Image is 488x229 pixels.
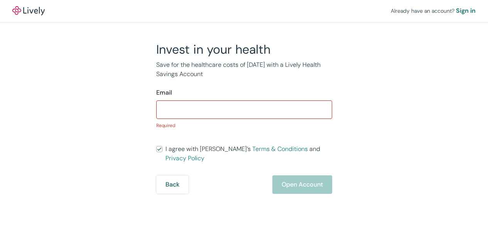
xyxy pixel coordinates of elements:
a: Privacy Policy [165,154,204,162]
button: Back [156,175,189,194]
img: Lively [12,6,45,15]
a: Sign in [456,6,476,15]
div: Already have an account? [391,6,476,15]
span: I agree with [PERSON_NAME]’s and [165,144,332,163]
p: Save for the healthcare costs of [DATE] with a Lively Health Savings Account [156,60,332,79]
label: Email [156,88,172,97]
a: Terms & Conditions [252,145,308,153]
a: LivelyLively [12,6,45,15]
p: Required [156,122,332,129]
h2: Invest in your health [156,42,332,57]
